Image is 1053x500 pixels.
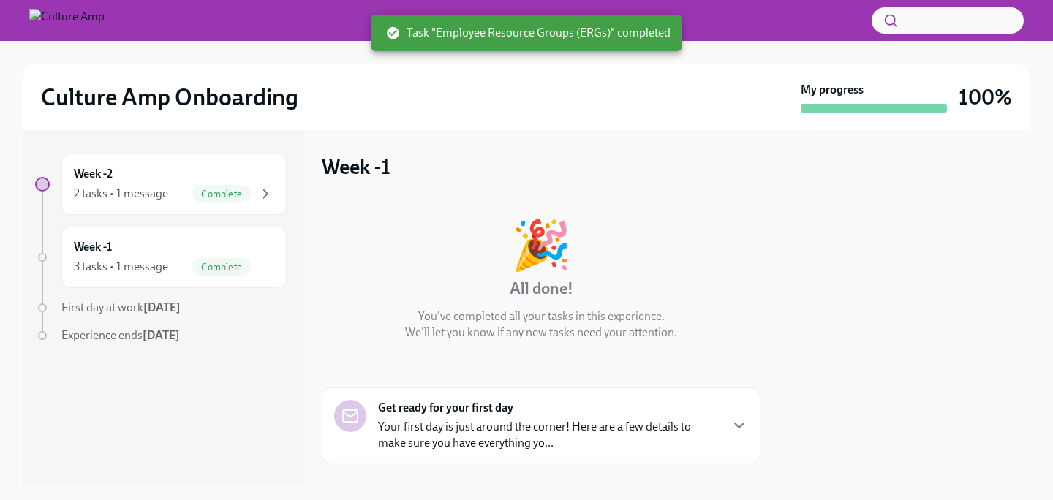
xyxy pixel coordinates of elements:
[405,325,677,341] p: We'll let you know if any new tasks need your attention.
[61,300,181,314] span: First day at work
[74,239,112,255] h6: Week -1
[511,221,571,269] div: 🎉
[143,328,180,342] strong: [DATE]
[801,82,864,98] strong: My progress
[74,186,168,202] div: 2 tasks • 1 message
[418,308,665,325] p: You've completed all your tasks in this experience.
[192,189,251,200] span: Complete
[143,300,181,314] strong: [DATE]
[378,419,719,451] p: Your first day is just around the corner! Here are a few details to make sure you have everything...
[386,25,671,41] span: Task "Employee Resource Groups (ERGs)" completed
[959,84,1012,110] h3: 100%
[61,328,180,342] span: Experience ends
[74,166,113,182] h6: Week -2
[322,154,390,180] h3: Week -1
[510,278,573,300] h4: All done!
[35,154,287,215] a: Week -22 tasks • 1 messageComplete
[35,300,287,316] a: First day at work[DATE]
[41,83,298,112] h2: Culture Amp Onboarding
[35,227,287,288] a: Week -13 tasks • 1 messageComplete
[29,9,105,32] img: Culture Amp
[74,259,168,275] div: 3 tasks • 1 message
[192,262,251,273] span: Complete
[378,400,513,416] strong: Get ready for your first day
